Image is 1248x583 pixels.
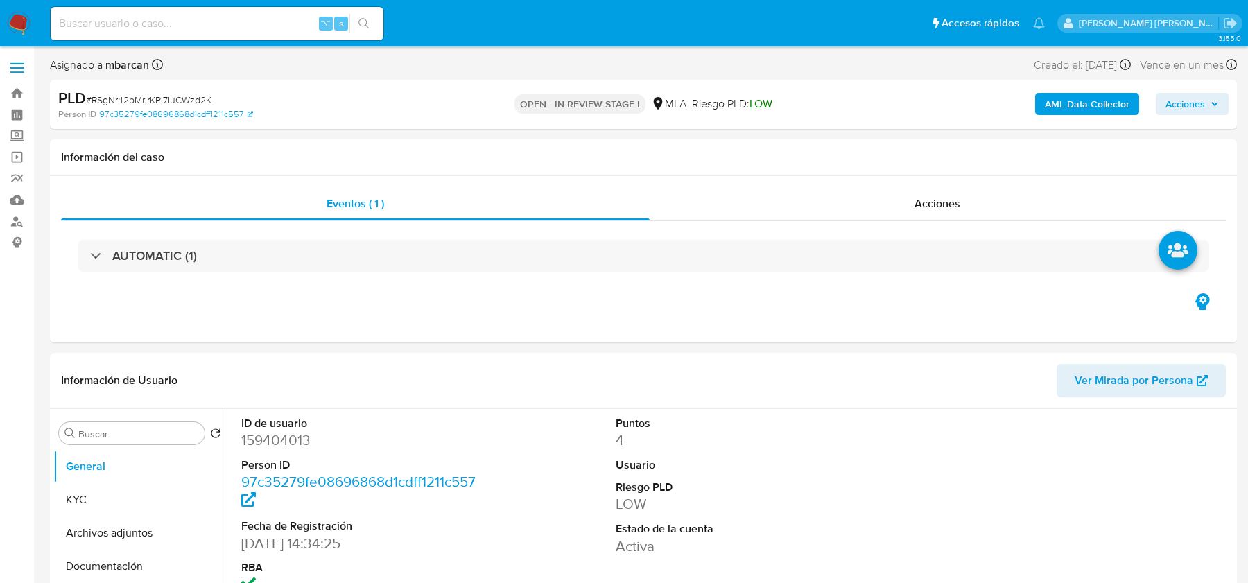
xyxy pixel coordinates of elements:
[99,108,253,121] a: 97c35279fe08696868d1cdff1211c557
[53,550,227,583] button: Documentación
[112,248,197,263] h3: AUTOMATIC (1)
[616,430,851,450] dd: 4
[86,93,211,107] span: # RSgNr42bMrjrKPj7IuCWzd2K
[1057,364,1226,397] button: Ver Mirada por Persona
[1035,93,1139,115] button: AML Data Collector
[1033,17,1045,29] a: Notificaciones
[616,416,851,431] dt: Puntos
[241,471,476,511] a: 97c35279fe08696868d1cdff1211c557
[320,17,331,30] span: ⌥
[942,16,1019,31] span: Accesos rápidos
[78,428,199,440] input: Buscar
[339,17,343,30] span: s
[53,516,227,550] button: Archivos adjuntos
[616,537,851,556] dd: Activa
[1045,93,1129,115] b: AML Data Collector
[58,108,96,121] b: Person ID
[61,374,177,388] h1: Información de Usuario
[1140,58,1224,73] span: Vence en un mes
[53,450,227,483] button: General
[241,534,477,553] dd: [DATE] 14:34:25
[61,150,1226,164] h1: Información del caso
[616,458,851,473] dt: Usuario
[53,483,227,516] button: KYC
[241,458,477,473] dt: Person ID
[210,428,221,443] button: Volver al orden por defecto
[616,521,851,537] dt: Estado de la cuenta
[915,195,960,211] span: Acciones
[651,96,686,112] div: MLA
[1134,55,1137,74] span: -
[514,94,645,114] p: OPEN - IN REVIEW STAGE I
[1075,364,1193,397] span: Ver Mirada por Persona
[241,560,477,575] dt: RBA
[1034,55,1131,74] div: Creado el: [DATE]
[241,430,477,450] dd: 159404013
[241,416,477,431] dt: ID de usuario
[103,57,149,73] b: mbarcan
[749,96,772,112] span: LOW
[58,87,86,109] b: PLD
[1156,93,1229,115] button: Acciones
[1079,17,1219,30] p: magali.barcan@mercadolibre.com
[50,58,149,73] span: Asignado a
[1223,16,1238,31] a: Salir
[327,195,384,211] span: Eventos ( 1 )
[692,96,772,112] span: Riesgo PLD:
[241,519,477,534] dt: Fecha de Registración
[616,494,851,514] dd: LOW
[78,240,1209,272] div: AUTOMATIC (1)
[349,14,378,33] button: search-icon
[64,428,76,439] button: Buscar
[1165,93,1205,115] span: Acciones
[51,15,383,33] input: Buscar usuario o caso...
[616,480,851,495] dt: Riesgo PLD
